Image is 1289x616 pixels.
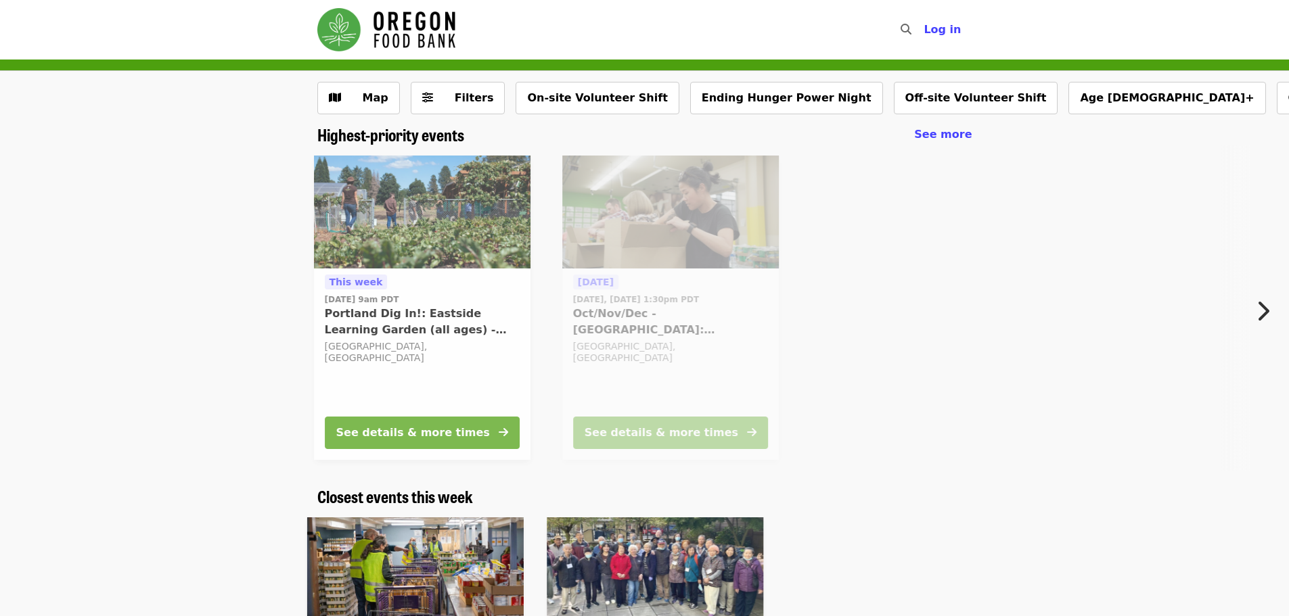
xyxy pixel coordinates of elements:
button: Off-site Volunteer Shift [894,82,1058,114]
button: Log in [913,16,972,43]
div: Highest-priority events [307,125,983,145]
span: Oct/Nov/Dec - [GEOGRAPHIC_DATA]: Repack/Sort (age [DEMOGRAPHIC_DATA]+) [573,306,768,338]
i: sliders-h icon [422,91,433,104]
span: Portland Dig In!: Eastside Learning Garden (all ages) - Aug/Sept/Oct [325,306,520,338]
span: Map [363,91,388,104]
span: Highest-priority events [317,122,464,146]
span: Closest events this week [317,484,473,508]
time: [DATE] 9am PDT [325,293,399,306]
a: See details for "Portland Dig In!: Eastside Learning Garden (all ages) - Aug/Sept/Oct" [314,156,530,460]
span: This week [330,277,383,287]
input: Search [920,14,930,46]
img: Portland Dig In!: Eastside Learning Garden (all ages) - Aug/Sept/Oct organized by Oregon Food Bank [314,156,530,269]
button: Ending Hunger Power Night [690,82,883,114]
span: Log in [924,23,961,36]
a: See more [914,126,972,143]
img: Oregon Food Bank - Home [317,8,455,51]
i: arrow-right icon [747,426,756,439]
button: Show map view [317,82,400,114]
img: Oct/Nov/Dec - Portland: Repack/Sort (age 8+) organized by Oregon Food Bank [562,156,779,269]
button: Filters (0 selected) [411,82,505,114]
a: See details for "Oct/Nov/Dec - Portland: Repack/Sort (age 8+)" [562,156,779,460]
a: Highest-priority events [317,125,464,145]
button: Age [DEMOGRAPHIC_DATA]+ [1068,82,1265,114]
button: See details & more times [573,417,768,449]
div: See details & more times [585,425,738,441]
button: See details & more times [325,417,520,449]
span: Filters [455,91,494,104]
div: Closest events this week [307,487,983,506]
span: See more [914,128,972,141]
div: [GEOGRAPHIC_DATA], [GEOGRAPHIC_DATA] [573,341,768,364]
div: See details & more times [336,425,490,441]
span: [DATE] [578,277,614,287]
i: search icon [901,23,911,36]
i: arrow-right icon [499,426,508,439]
button: Next item [1244,292,1289,330]
div: [GEOGRAPHIC_DATA], [GEOGRAPHIC_DATA] [325,341,520,364]
button: On-site Volunteer Shift [516,82,679,114]
i: chevron-right icon [1256,298,1269,324]
i: map icon [329,91,341,104]
time: [DATE], [DATE] 1:30pm PDT [573,293,699,306]
a: Closest events this week [317,487,473,506]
